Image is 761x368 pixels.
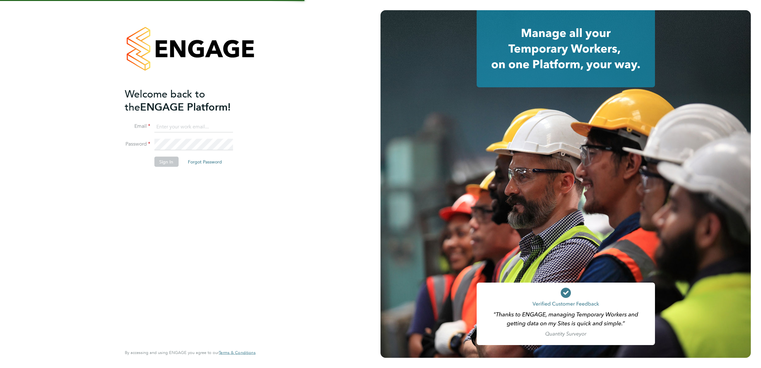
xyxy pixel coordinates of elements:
button: Forgot Password [183,157,227,167]
label: Password [125,141,150,148]
span: By accessing and using ENGAGE you agree to our [125,350,255,355]
button: Sign In [154,157,178,167]
span: Welcome back to the [125,88,205,113]
label: Email [125,123,150,130]
h2: ENGAGE Platform! [125,87,249,113]
input: Enter your work email... [154,121,233,133]
a: Terms & Conditions [219,350,255,355]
